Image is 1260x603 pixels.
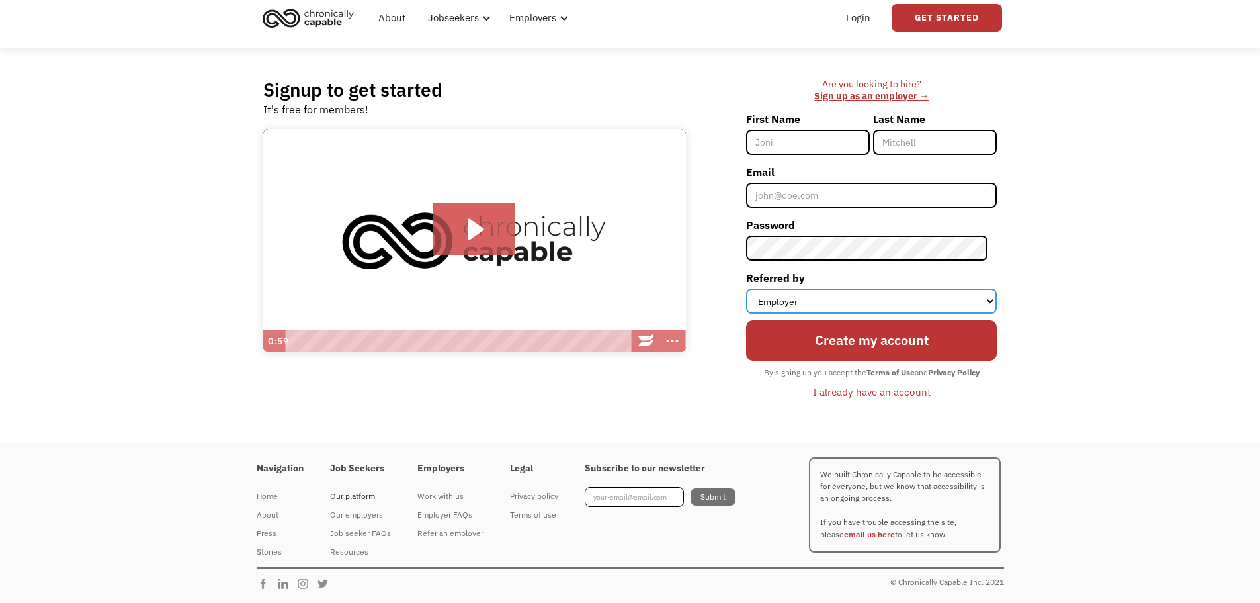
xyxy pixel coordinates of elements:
div: Work with us [417,488,483,504]
div: I already have an account [813,384,931,400]
div: Playbar [292,330,626,352]
a: I already have an account [803,381,941,403]
img: Introducing Chronically Capable [263,129,686,353]
p: We built Chronically Capable to be accessible for everyone, but we know that accessibility is an ... [809,457,1001,553]
div: Terms of use [510,507,558,523]
a: Stories [257,543,304,561]
a: Terms of use [510,506,558,524]
label: Referred by [746,267,997,289]
a: Get Started [892,4,1002,32]
div: Press [257,526,304,541]
div: © Chronically Capable Inc. 2021 [890,575,1004,590]
label: Last Name [873,109,997,130]
div: Privacy policy [510,488,558,504]
input: Submit [691,488,735,506]
a: email us here [844,530,895,539]
button: Show more buttons [659,330,686,352]
h4: Employers [417,463,483,475]
img: Chronically Capable Facebook Page [257,577,276,590]
a: Job seeker FAQs [330,524,391,543]
a: Home [257,487,304,506]
h4: Subscribe to our newsletter [585,463,735,475]
div: Home [257,488,304,504]
div: Resources [330,544,391,560]
div: Stories [257,544,304,560]
a: Employer FAQs [417,506,483,524]
input: john@doe.com [746,183,997,208]
div: Our platform [330,488,391,504]
a: Refer an employer [417,524,483,543]
a: Our platform [330,487,391,506]
h2: Signup to get started [263,78,442,101]
div: Refer an employer [417,526,483,541]
a: Press [257,524,304,543]
a: About [257,506,304,524]
form: Member-Signup-Form [746,109,997,403]
form: Footer Newsletter [585,487,735,507]
div: Job seeker FAQs [330,526,391,541]
h4: Legal [510,463,558,475]
div: Jobseekers [428,10,479,26]
h4: Job Seekers [330,463,391,475]
div: By signing up you accept the and [757,364,986,381]
img: Chronically Capable Instagram Page [296,577,316,590]
div: Employers [509,10,556,26]
a: Resources [330,543,391,561]
img: Chronically Capable logo [259,3,358,32]
a: Sign up as an employer → [814,89,929,102]
strong: Terms of Use [866,367,915,377]
label: First Name [746,109,870,130]
a: Wistia Logo -- Learn More [633,330,659,352]
input: your-email@email.com [585,487,684,507]
img: Chronically Capable Twitter Page [316,577,336,590]
div: Our employers [330,507,391,523]
input: Create my account [746,320,997,360]
strong: Privacy Policy [928,367,980,377]
input: Joni [746,130,870,155]
a: Privacy policy [510,487,558,506]
input: Mitchell [873,130,997,155]
div: It's free for members! [263,101,368,117]
div: Employer FAQs [417,507,483,523]
label: Password [746,214,997,236]
button: Play Video: Introducing Chronically Capable [433,203,516,256]
a: Work with us [417,487,483,506]
div: About [257,507,304,523]
a: Our employers [330,506,391,524]
img: Chronically Capable Linkedin Page [276,577,296,590]
a: home [259,3,364,32]
h4: Navigation [257,463,304,475]
label: Email [746,162,997,183]
div: Are you looking to hire? ‍ [746,78,997,103]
